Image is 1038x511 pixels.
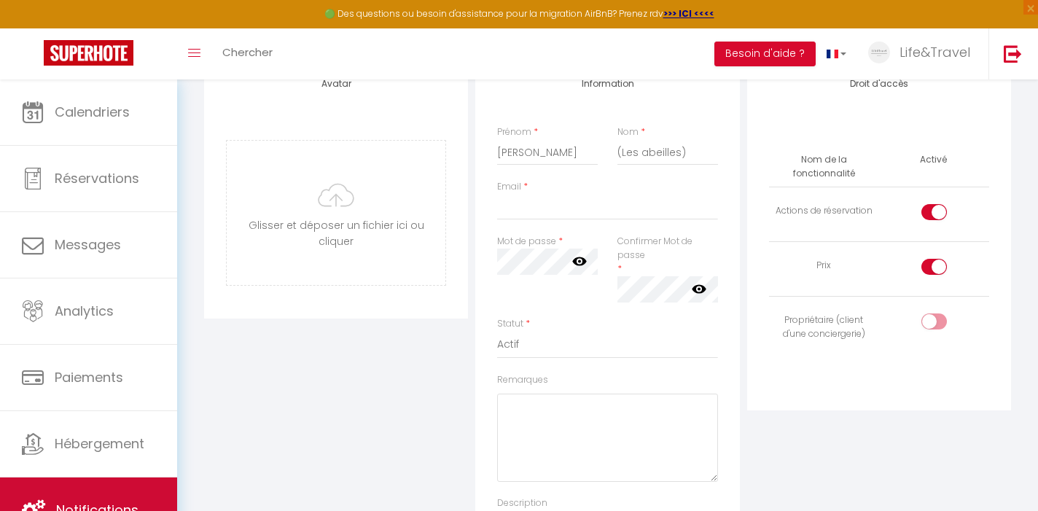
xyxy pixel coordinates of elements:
img: Super Booking [44,40,133,66]
label: Confirmer Mot de passe [617,235,718,262]
img: ... [868,42,890,63]
label: Email [497,180,521,194]
span: Paiements [55,368,123,386]
label: Remarques [497,373,548,387]
button: Besoin d'aide ? [714,42,816,66]
span: Calendriers [55,103,130,121]
span: Messages [55,235,121,254]
div: Propriétaire (client d'une conciergerie) [775,313,873,341]
label: Mot de passe [497,235,556,249]
span: Hébergement [55,434,144,453]
label: Prénom [497,125,531,139]
a: >>> ICI <<<< [663,7,714,20]
div: Actions de réservation [775,204,873,218]
th: Nom de la fonctionnalité [769,147,879,187]
img: logout [1004,44,1022,63]
h4: Information [497,79,717,89]
th: Activé [914,147,953,173]
span: Chercher [222,44,273,60]
span: Life&Travel [900,43,970,61]
div: Prix [775,259,873,273]
label: Description [497,496,547,510]
span: Réservations [55,169,139,187]
label: Nom [617,125,639,139]
h4: Droit d'accès [769,79,989,89]
a: ... Life&Travel [857,28,988,79]
span: Analytics [55,302,114,320]
h4: Avatar [226,79,446,89]
a: Chercher [211,28,284,79]
label: Statut [497,317,523,331]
